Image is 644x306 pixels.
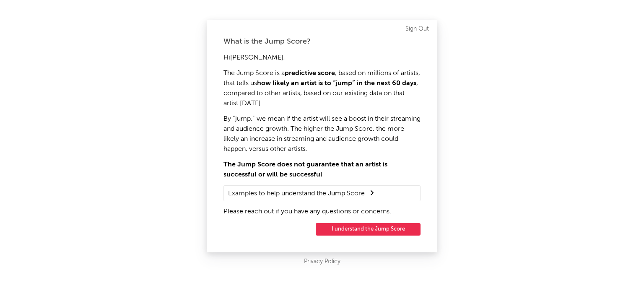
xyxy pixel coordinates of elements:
a: Privacy Policy [304,257,340,267]
p: By “jump,” we mean if the artist will see a boost in their streaming and audience growth. The hig... [223,114,421,154]
button: I understand the Jump Score [316,223,421,236]
strong: predictive score [285,70,335,77]
a: Sign Out [405,24,429,34]
strong: how likely an artist is to “jump” in the next 60 days [257,80,416,87]
strong: The Jump Score does not guarantee that an artist is successful or will be successful [223,161,387,178]
summary: Examples to help understand the Jump Score [228,188,416,199]
p: The Jump Score is a , based on millions of artists, that tells us , compared to other artists, ba... [223,68,421,109]
div: What is the Jump Score? [223,36,421,47]
p: Hi [PERSON_NAME] , [223,53,421,63]
p: Please reach out if you have any questions or concerns. [223,207,421,217]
